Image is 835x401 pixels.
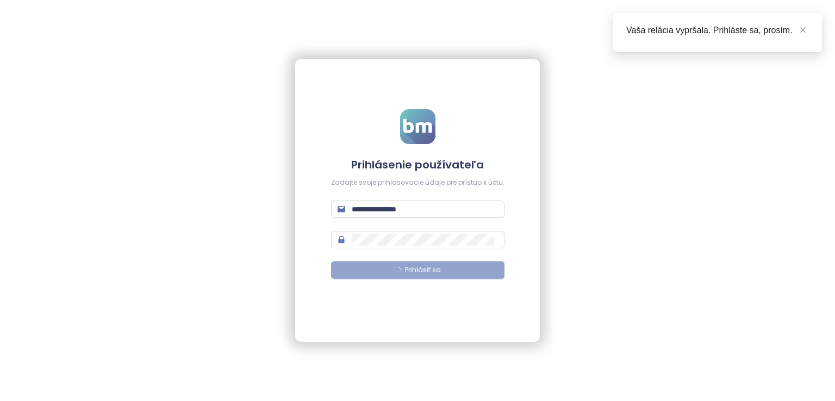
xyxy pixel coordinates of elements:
span: Prihlásiť sa [405,265,441,275]
button: Prihlásiť sa [331,261,504,279]
h4: Prihlásenie používateľa [331,157,504,172]
span: mail [338,205,345,213]
div: Zadajte svoje prihlasovacie údaje pre prístup k účtu. [331,178,504,188]
span: close [799,26,807,34]
img: logo [400,109,435,144]
span: lock [338,236,345,243]
span: loading [394,267,401,273]
div: Vaša relácia vypršala. Prihláste sa, prosím. [626,24,809,37]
